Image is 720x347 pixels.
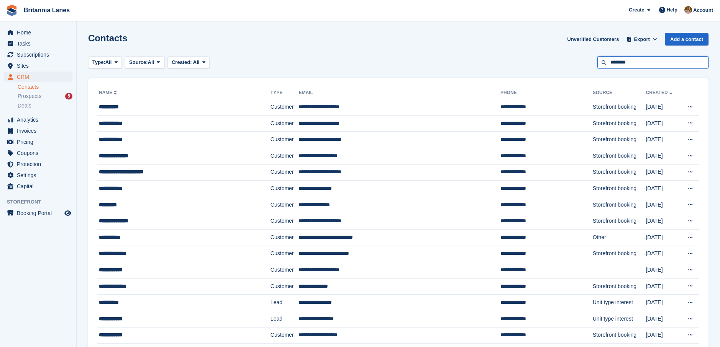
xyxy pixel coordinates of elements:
[593,278,646,295] td: Storefront booking
[271,181,299,197] td: Customer
[17,60,63,71] span: Sites
[4,49,72,60] a: menu
[593,87,646,99] th: Source
[17,208,63,218] span: Booking Portal
[63,209,72,218] a: Preview store
[65,93,72,99] div: 5
[593,164,646,181] td: Storefront booking
[17,114,63,125] span: Analytics
[684,6,692,14] img: Admin
[92,59,105,66] span: Type:
[646,148,680,164] td: [DATE]
[646,213,680,230] td: [DATE]
[125,56,164,69] button: Source: All
[271,148,299,164] td: Customer
[646,99,680,116] td: [DATE]
[18,83,72,91] a: Contacts
[646,262,680,279] td: [DATE]
[17,137,63,147] span: Pricing
[271,295,299,311] td: Lead
[18,102,31,109] span: Deals
[665,33,709,46] a: Add a contact
[646,246,680,262] td: [DATE]
[646,115,680,132] td: [DATE]
[271,99,299,116] td: Customer
[167,56,210,69] button: Created: All
[4,60,72,71] a: menu
[298,87,500,99] th: Email
[17,125,63,136] span: Invoices
[6,5,18,16] img: stora-icon-8386f47178a22dfd0bd8f6a31ec36ba5ce8667c1dd55bd0f319d3a0aa187defe.svg
[271,246,299,262] td: Customer
[4,148,72,158] a: menu
[593,213,646,230] td: Storefront booking
[693,7,713,14] span: Account
[4,208,72,218] a: menu
[4,38,72,49] a: menu
[646,327,680,344] td: [DATE]
[148,59,154,66] span: All
[646,164,680,181] td: [DATE]
[593,246,646,262] td: Storefront booking
[593,197,646,213] td: Storefront booking
[4,114,72,125] a: menu
[271,278,299,295] td: Customer
[646,311,680,327] td: [DATE]
[172,59,192,65] span: Created:
[646,278,680,295] td: [DATE]
[593,99,646,116] td: Storefront booking
[646,132,680,148] td: [DATE]
[193,59,200,65] span: All
[4,159,72,169] a: menu
[88,33,128,43] h1: Contacts
[271,213,299,230] td: Customer
[646,181,680,197] td: [DATE]
[17,49,63,60] span: Subscriptions
[17,181,63,192] span: Capital
[18,102,72,110] a: Deals
[271,229,299,246] td: Customer
[17,72,63,82] span: CRM
[17,170,63,181] span: Settings
[4,137,72,147] a: menu
[271,197,299,213] td: Customer
[271,115,299,132] td: Customer
[105,59,112,66] span: All
[593,181,646,197] td: Storefront booking
[129,59,148,66] span: Source:
[17,27,63,38] span: Home
[593,148,646,164] td: Storefront booking
[593,327,646,344] td: Storefront booking
[593,229,646,246] td: Other
[646,295,680,311] td: [DATE]
[271,262,299,279] td: Customer
[271,87,299,99] th: Type
[271,132,299,148] td: Customer
[271,327,299,344] td: Customer
[88,56,122,69] button: Type: All
[21,4,73,16] a: Britannia Lanes
[593,295,646,311] td: Unit type interest
[593,115,646,132] td: Storefront booking
[667,6,677,14] span: Help
[18,92,72,100] a: Prospects 5
[634,36,650,43] span: Export
[625,33,659,46] button: Export
[17,148,63,158] span: Coupons
[4,27,72,38] a: menu
[593,311,646,327] td: Unit type interest
[17,38,63,49] span: Tasks
[99,90,118,95] a: Name
[646,90,674,95] a: Created
[4,125,72,136] a: menu
[4,181,72,192] a: menu
[4,170,72,181] a: menu
[4,72,72,82] a: menu
[629,6,644,14] span: Create
[593,132,646,148] td: Storefront booking
[646,197,680,213] td: [DATE]
[7,198,76,206] span: Storefront
[271,164,299,181] td: Customer
[500,87,593,99] th: Phone
[17,159,63,169] span: Protection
